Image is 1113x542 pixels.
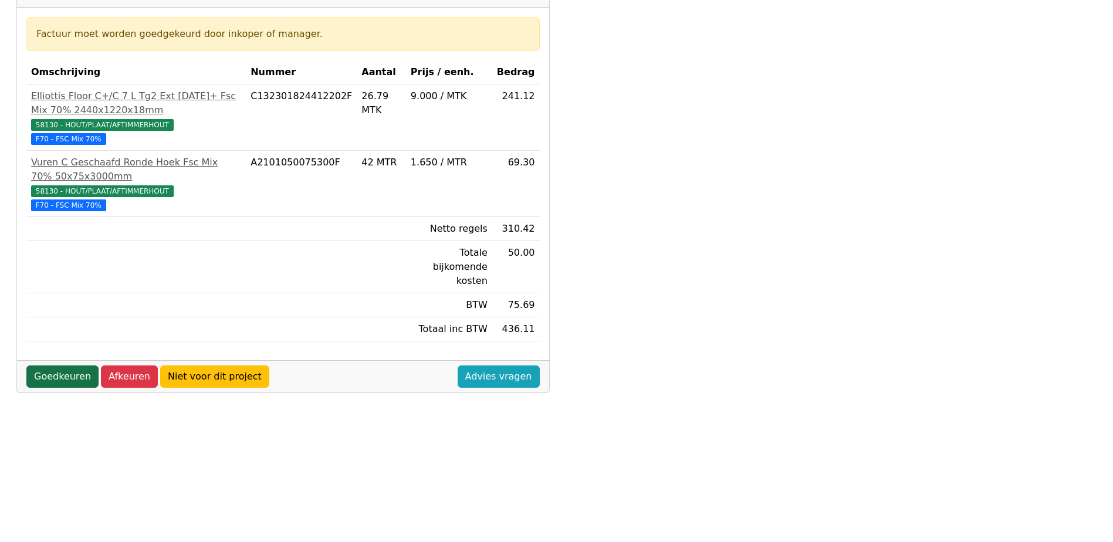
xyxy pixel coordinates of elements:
[31,185,174,197] span: 58130 - HOUT/PLAAT/AFTIMMERHOUT
[31,119,174,131] span: 58130 - HOUT/PLAAT/AFTIMMERHOUT
[246,84,357,151] td: C132301824412202F
[26,365,99,388] a: Goedkeuren
[31,155,241,212] a: Vuren C Geschaafd Ronde Hoek Fsc Mix 70% 50x75x3000mm58130 - HOUT/PLAAT/AFTIMMERHOUT F70 - FSC Mi...
[361,89,401,117] div: 26.79 MTK
[492,241,540,293] td: 50.00
[492,84,540,151] td: 241.12
[492,293,540,317] td: 75.69
[492,217,540,241] td: 310.42
[101,365,158,388] a: Afkeuren
[411,155,488,170] div: 1.650 / MTR
[411,89,488,103] div: 9.000 / MTK
[357,60,406,84] th: Aantal
[458,365,540,388] a: Advies vragen
[492,151,540,217] td: 69.30
[246,60,357,84] th: Nummer
[492,317,540,341] td: 436.11
[406,60,492,84] th: Prijs / eenh.
[406,293,492,317] td: BTW
[31,155,241,184] div: Vuren C Geschaafd Ronde Hoek Fsc Mix 70% 50x75x3000mm
[36,27,530,41] div: Factuur moet worden goedgekeurd door inkoper of manager.
[31,89,241,145] a: Elliottis Floor C+/C 7 L Tg2 Ext [DATE]+ Fsc Mix 70% 2440x1220x18mm58130 - HOUT/PLAAT/AFTIMMERHOU...
[160,365,269,388] a: Niet voor dit project
[406,317,492,341] td: Totaal inc BTW
[492,60,540,84] th: Bedrag
[406,241,492,293] td: Totale bijkomende kosten
[246,151,357,217] td: A2101050075300F
[31,133,106,145] span: F70 - FSC Mix 70%
[31,199,106,211] span: F70 - FSC Mix 70%
[406,217,492,241] td: Netto regels
[361,155,401,170] div: 42 MTR
[31,89,241,117] div: Elliottis Floor C+/C 7 L Tg2 Ext [DATE]+ Fsc Mix 70% 2440x1220x18mm
[26,60,246,84] th: Omschrijving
